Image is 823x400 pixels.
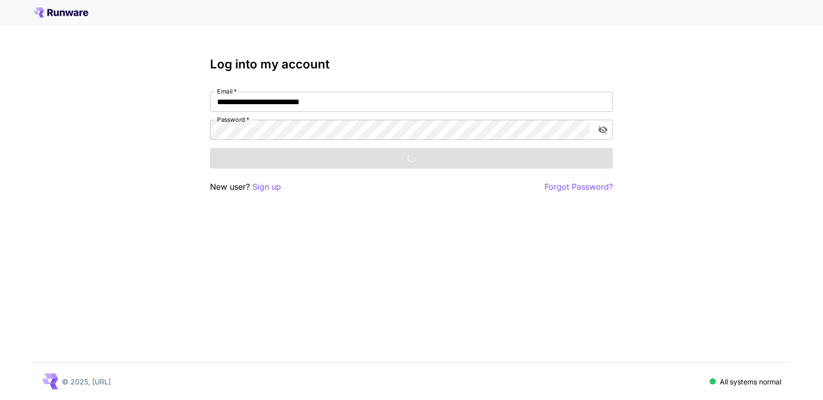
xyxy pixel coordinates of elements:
[252,181,281,193] button: Sign up
[62,376,111,387] p: © 2025, [URL]
[594,121,612,139] button: toggle password visibility
[217,87,237,96] label: Email
[210,57,613,71] h3: Log into my account
[544,181,613,193] button: Forgot Password?
[217,115,249,124] label: Password
[720,376,781,387] p: All systems normal
[210,181,281,193] p: New user?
